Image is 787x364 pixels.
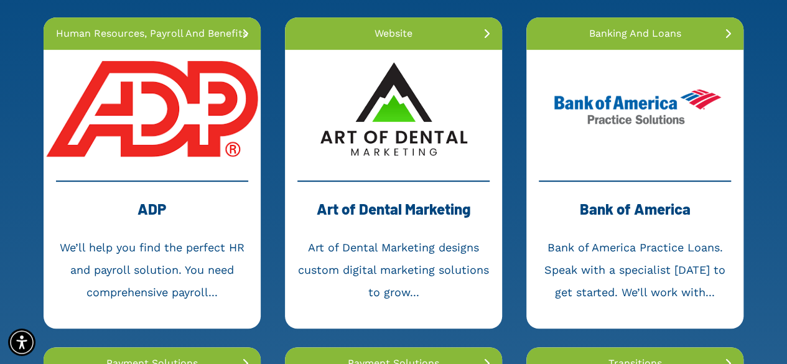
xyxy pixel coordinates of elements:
div: Art of Dental Marketing designs custom digital marketing solutions to grow... [297,236,490,304]
div: ADP [56,194,248,236]
div: Art of Dental Marketing [297,194,490,236]
div: Accessibility Menu [8,329,35,356]
div: Bank of America Practice Loans. Speak with a specialist [DATE] to get started. We’ll work with... [539,236,731,304]
div: We’ll help you find the perfect HR and payroll solution. You need comprehensive payroll... [56,236,248,304]
div: Bank of America [539,194,731,236]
